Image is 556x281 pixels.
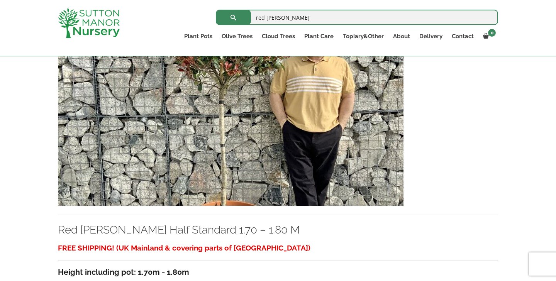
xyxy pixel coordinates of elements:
[488,29,496,37] span: 0
[58,267,189,277] strong: Height including pot: 1.70m - 1.80m
[180,31,217,42] a: Plant Pots
[58,241,498,255] h3: FREE SHIPPING! (UK Mainland & covering parts of [GEOGRAPHIC_DATA])
[415,31,447,42] a: Delivery
[58,118,403,126] a: Red Robin Half Standard 1.70 - 1.80 M
[300,31,338,42] a: Plant Care
[216,10,498,25] input: Search...
[58,8,120,38] img: logo
[478,31,498,42] a: 0
[447,31,478,42] a: Contact
[217,31,257,42] a: Olive Trees
[388,31,415,42] a: About
[338,31,388,42] a: Topiary&Other
[257,31,300,42] a: Cloud Trees
[58,40,403,206] img: Red Robin Half Standard 1.70 - 1.80 M - 69FA75E2 2E6B 427C AFE2 E77013337773
[58,223,300,236] a: Red [PERSON_NAME] Half Standard 1.70 – 1.80 M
